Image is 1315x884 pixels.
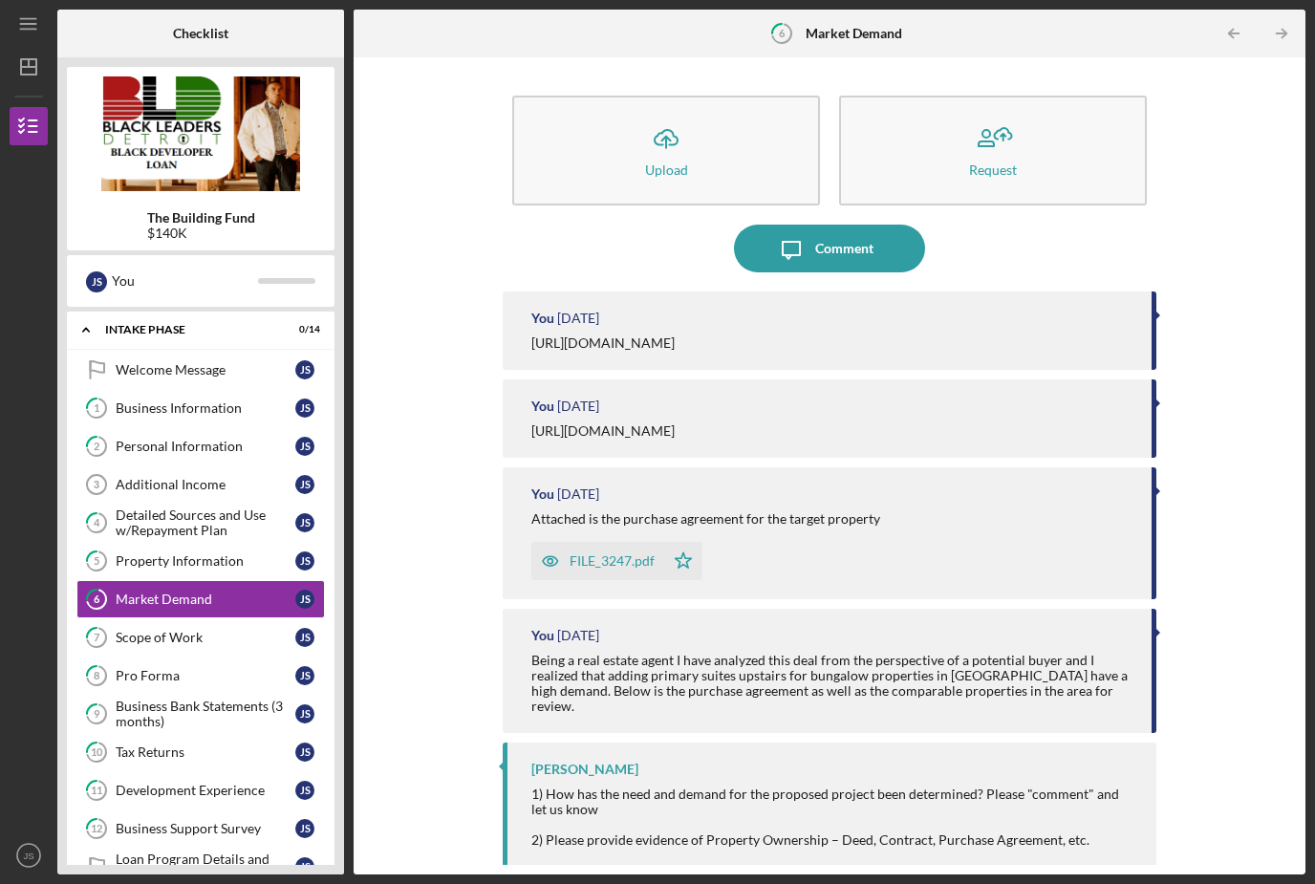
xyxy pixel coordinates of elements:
div: Comment [815,225,873,272]
div: Business Bank Statements (3 months) [116,699,295,729]
tspan: 1 [94,402,99,415]
div: [URL][DOMAIN_NAME] [531,335,675,351]
div: Property Information [116,553,295,569]
div: You [531,399,554,414]
div: J S [295,628,314,647]
div: Loan Program Details and Expectations [116,852,295,882]
tspan: 9 [94,708,100,721]
div: [PERSON_NAME] [531,762,638,777]
b: Checklist [173,26,228,41]
div: Personal Information [116,439,295,454]
button: FILE_3247.pdf [531,542,702,580]
a: Welcome MessageJS [76,351,325,389]
div: Intake Phase [105,324,272,335]
a: 7Scope of WorkJS [76,618,325,657]
tspan: 3 [94,479,99,490]
div: 2) Please provide evidence of Property Ownership – Deed, Contract, Purchase Agreement, etc. [531,832,1136,848]
div: Attached is the purchase agreement for the target property [531,511,880,527]
div: [URL][DOMAIN_NAME] [531,423,675,439]
div: Development Experience [116,783,295,798]
time: 2025-07-03 16:32 [557,399,599,414]
div: J S [295,857,314,876]
div: Detailed Sources and Use w/Repayment Plan [116,507,295,538]
div: J S [295,704,314,723]
a: 6Market DemandJS [76,580,325,618]
a: 12Business Support SurveyJS [76,809,325,848]
time: 2025-07-03 16:30 [557,628,599,643]
div: Business Support Survey [116,821,295,836]
a: 5Property InformationJS [76,542,325,580]
div: You [112,265,258,297]
div: Tax Returns [116,744,295,760]
div: J S [295,781,314,800]
div: Pro Forma [116,668,295,683]
tspan: 4 [94,517,100,529]
a: 1Business InformationJS [76,389,325,427]
a: 11Development ExperienceJS [76,771,325,809]
div: Additional Income [116,477,295,492]
div: J S [295,437,314,456]
div: J S [295,513,314,532]
div: J S [86,271,107,292]
tspan: 6 [94,593,100,606]
div: You [531,486,554,502]
button: Request [839,96,1147,205]
a: 4Detailed Sources and Use w/Repayment PlanJS [76,504,325,542]
a: 10Tax ReturnsJS [76,733,325,771]
a: 3Additional IncomeJS [76,465,325,504]
a: 2Personal InformationJS [76,427,325,465]
div: J S [295,551,314,571]
tspan: 6 [779,27,786,39]
b: The Building Fund [147,210,255,226]
tspan: 8 [94,670,99,682]
time: 2025-07-03 16:32 [557,486,599,502]
div: $140K [147,226,255,241]
div: J S [295,590,314,609]
div: J S [295,819,314,838]
div: Scope of Work [116,630,295,645]
a: 9Business Bank Statements (3 months)JS [76,695,325,733]
div: J S [295,399,314,418]
div: You [531,628,554,643]
div: J S [295,743,314,762]
div: Upload [645,162,688,177]
tspan: 12 [91,823,102,835]
tspan: 11 [91,785,102,797]
div: Business Information [116,400,295,416]
time: 2025-07-03 16:32 [557,311,599,326]
div: 1) How has the need and demand for the proposed project been determined? Please "comment" and let... [531,787,1136,817]
button: Comment [734,225,925,272]
div: Market Demand [116,592,295,607]
tspan: 7 [94,632,100,644]
a: 8Pro FormaJS [76,657,325,695]
button: JS [10,836,48,874]
text: JS [23,851,33,861]
div: 0 / 14 [286,324,320,335]
img: Product logo [67,76,334,191]
button: Upload [512,96,820,205]
div: Request [969,162,1017,177]
div: You [531,311,554,326]
div: J S [295,666,314,685]
div: J S [295,475,314,494]
tspan: 2 [94,441,99,453]
div: Being a real estate agent I have analyzed this deal from the perspective of a potential buyer and... [531,653,1132,714]
tspan: 5 [94,555,99,568]
div: J S [295,360,314,379]
tspan: 10 [91,746,103,759]
b: Market Demand [806,26,902,41]
div: FILE_3247.pdf [570,553,655,569]
div: Welcome Message [116,362,295,377]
